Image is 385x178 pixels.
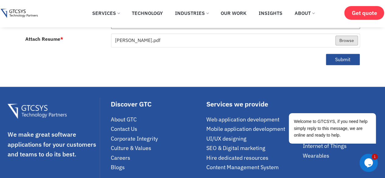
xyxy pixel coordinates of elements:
span: Culture & Values [111,145,151,152]
label: Attach Resume [25,37,63,41]
span: Get quote [352,10,377,16]
a: Services [88,6,124,20]
a: Blogs [111,164,203,171]
a: About GTC [111,116,203,123]
a: Content Management System [206,164,300,171]
a: Industries [170,6,213,20]
span: About GTC [111,116,137,123]
span: Hire dedicated resources [206,154,268,161]
span: Mobile application development [206,125,285,132]
span: Contact Us [111,125,137,132]
a: Culture & Values [111,145,203,152]
img: Gtcsys Footer Logo [8,104,66,119]
a: Corporate Integrity [111,135,203,142]
a: Our Work [216,6,251,20]
a: Technology [127,6,167,20]
img: Gtcsys logo [1,9,37,18]
div: Services we provide [206,101,300,107]
a: Get quote [344,6,384,20]
a: SEO & Digital marketing [206,145,300,152]
iframe: chat widget [269,79,379,151]
a: Insights [254,6,287,20]
a: Web application development [206,116,300,123]
a: Wearables [303,152,377,159]
a: Hire dedicated resources [206,154,300,161]
span: Blogs [111,164,125,171]
a: UI/UX designing [206,135,300,142]
a: Careers [111,154,203,161]
a: About [290,6,319,20]
iframe: chat widget [359,154,379,172]
span: Wearables [303,152,329,159]
p: We make great software applications for your customers and teams to do its best. [8,130,98,159]
a: Mobile application development [206,125,300,132]
span: SEO & Digital marketing [206,145,265,152]
div: Discover GTC [111,101,203,107]
a: Contact Us [111,125,203,132]
span: Web application development [206,116,279,123]
button: Submit [326,54,360,65]
span: Careers [111,154,130,161]
span: UI/UX designing [206,135,247,142]
span: Content Management System [206,164,279,171]
span: Corporate Integrity [111,135,158,142]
